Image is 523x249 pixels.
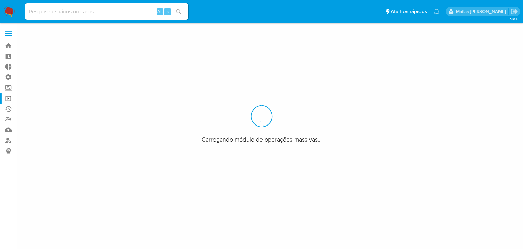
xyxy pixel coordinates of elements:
[456,8,508,15] p: matias.logusso@mercadopago.com.br
[172,7,186,16] button: search-icon
[167,8,169,15] span: s
[25,7,188,16] input: Pesquise usuários ou casos...
[391,8,427,15] span: Atalhos rápidos
[434,9,440,14] a: Notificações
[511,8,518,15] a: Sair
[157,8,163,15] span: Alt
[202,135,322,144] span: Carregando módulo de operações massivas...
